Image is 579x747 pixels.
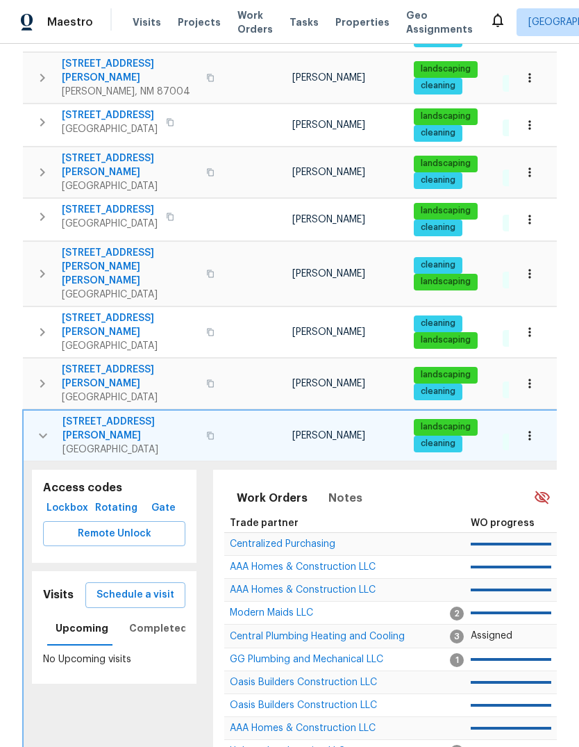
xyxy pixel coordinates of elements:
[230,632,405,641] a: Central Plumbing Heating and Cooling
[230,655,383,664] span: GG Plumbing and Mechanical LLC
[43,652,185,667] p: No Upcoming visits
[237,489,308,508] span: Work Orders
[415,127,461,139] span: cleaning
[415,438,461,450] span: cleaning
[43,588,74,602] h5: Visits
[230,655,383,664] a: GG Plumbing and Mechanical LLC
[141,495,185,521] button: Gate
[178,15,221,29] span: Projects
[504,274,545,286] span: 4 Done
[504,78,544,90] span: 9 Done
[292,379,365,388] span: [PERSON_NAME]
[504,172,544,184] span: 9 Done
[289,17,319,27] span: Tasks
[230,609,313,617] a: Modern Maids LLC
[230,586,376,594] a: AAA Homes & Construction LLC
[230,723,376,733] span: AAA Homes & Construction LLC
[450,630,464,643] span: 3
[230,701,377,709] a: Oasis Builders Construction LLC
[415,276,476,288] span: landscaping
[85,582,185,608] button: Schedule a visit
[415,369,476,381] span: landscaping
[62,311,198,339] span: [STREET_ADDRESS][PERSON_NAME]
[62,217,158,231] span: [GEOGRAPHIC_DATA]
[62,415,198,443] span: [STREET_ADDRESS][PERSON_NAME]
[129,620,187,637] span: Completed
[471,629,551,643] p: Assigned
[230,585,376,595] span: AAA Homes & Construction LLC
[146,500,180,517] span: Gate
[415,110,476,122] span: landscaping
[230,608,313,618] span: Modern Maids LLC
[43,521,185,547] button: Remote Unlock
[450,653,464,667] span: 1
[230,518,299,528] span: Trade partner
[450,607,464,621] span: 2
[62,391,198,404] span: [GEOGRAPHIC_DATA]
[49,500,86,517] span: Lockbox
[415,421,476,433] span: landscaping
[230,724,376,732] a: AAA Homes & Construction LLC
[292,215,365,224] span: [PERSON_NAME]
[96,586,174,604] span: Schedule a visit
[230,562,376,572] span: AAA Homes & Construction LLC
[230,540,335,548] a: Centralized Purchasing
[504,436,550,448] span: 27 Done
[504,122,544,134] span: 7 Done
[415,80,461,92] span: cleaning
[504,217,544,229] span: 7 Done
[62,443,198,457] span: [GEOGRAPHIC_DATA]
[56,620,108,637] span: Upcoming
[504,332,544,344] span: 3 Done
[292,431,365,441] span: [PERSON_NAME]
[335,15,389,29] span: Properties
[292,73,365,83] span: [PERSON_NAME]
[504,384,548,395] span: 18 Done
[97,500,135,517] span: Rotating
[415,386,461,397] span: cleaning
[43,495,92,521] button: Lockbox
[62,57,198,85] span: [STREET_ADDRESS][PERSON_NAME]
[62,85,198,99] span: [PERSON_NAME], NM 87004
[62,339,198,353] span: [GEOGRAPHIC_DATA]
[230,678,377,687] a: Oasis Builders Construction LLC
[62,151,198,179] span: [STREET_ADDRESS][PERSON_NAME]
[415,318,461,329] span: cleaning
[292,167,365,177] span: [PERSON_NAME]
[43,481,185,495] h5: Access codes
[62,203,158,217] span: [STREET_ADDRESS]
[47,15,93,29] span: Maestro
[415,334,476,346] span: landscaping
[406,8,473,36] span: Geo Assignments
[292,327,365,337] span: [PERSON_NAME]
[230,632,405,641] span: Central Plumbing Heating and Cooling
[230,678,377,687] span: Oasis Builders Construction LLC
[230,700,377,710] span: Oasis Builders Construction LLC
[415,259,461,271] span: cleaning
[62,246,198,288] span: [STREET_ADDRESS][PERSON_NAME][PERSON_NAME]
[62,179,198,193] span: [GEOGRAPHIC_DATA]
[92,495,141,521] button: Rotating
[471,518,535,528] span: WO progress
[237,8,273,36] span: Work Orders
[415,158,476,170] span: landscaping
[415,222,461,233] span: cleaning
[133,15,161,29] span: Visits
[415,63,476,75] span: landscaping
[62,122,158,136] span: [GEOGRAPHIC_DATA]
[292,269,365,279] span: [PERSON_NAME]
[415,205,476,217] span: landscaping
[230,539,335,549] span: Centralized Purchasing
[292,120,365,130] span: [PERSON_NAME]
[62,288,198,302] span: [GEOGRAPHIC_DATA]
[62,108,158,122] span: [STREET_ADDRESS]
[328,489,362,508] span: Notes
[62,363,198,391] span: [STREET_ADDRESS][PERSON_NAME]
[230,563,376,571] a: AAA Homes & Construction LLC
[54,525,174,543] span: Remote Unlock
[415,174,461,186] span: cleaning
